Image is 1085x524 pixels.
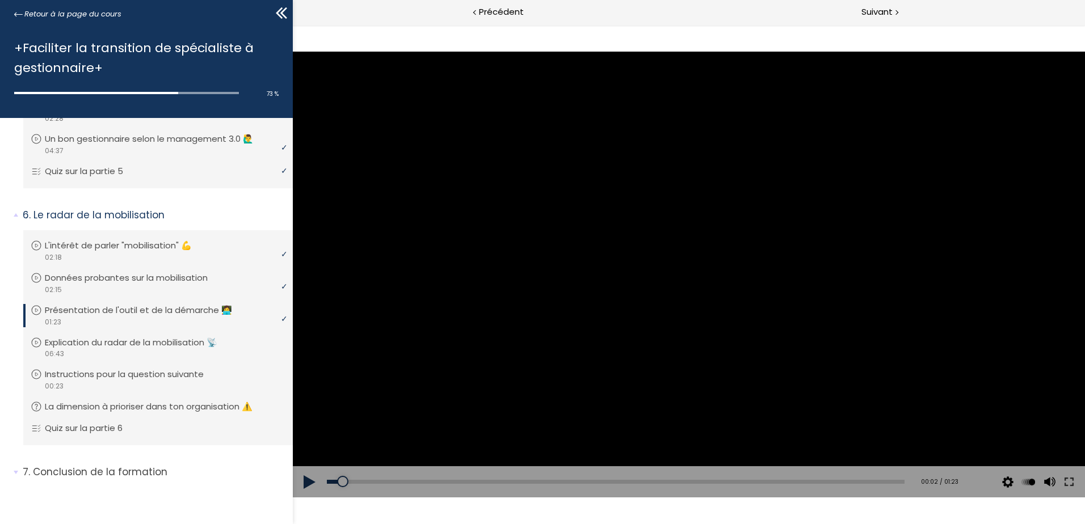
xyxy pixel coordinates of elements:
p: Un bon gestionnaire selon le management 3.0 🙋‍♂️ [45,133,271,145]
p: Explication du radar de la mobilisation 📡 [45,336,234,349]
button: Volume [747,441,764,473]
span: 6. [23,208,31,222]
div: 00:02 / 01:23 [622,452,666,462]
span: Précédent [479,5,524,19]
span: Retour à la page du cours [24,8,121,20]
p: Données probantes sur la mobilisation [45,272,225,284]
p: Quiz sur la partie 5 [45,165,140,178]
span: 00:23 [44,381,64,391]
span: 02:18 [44,252,62,263]
span: 06:43 [44,349,64,359]
p: Quiz sur la partie 6 [45,422,140,434]
p: Le radar de la mobilisation [23,208,284,222]
a: Retour à la page du cours [14,8,121,20]
span: 01:23 [44,317,61,327]
h1: +Faciliter la transition de spécialiste à gestionnaire+ [14,38,273,78]
p: L'intérêt de parler "mobilisation" 💪 [45,239,209,252]
span: 04:37 [44,146,64,156]
button: Video quality [706,441,724,473]
button: Play back rate [727,441,744,473]
span: 73 % [267,90,279,98]
span: 02:15 [44,285,62,295]
div: Modifier la vitesse de lecture [725,441,746,473]
p: La dimension à prioriser dans ton organisation ⚠️ [45,400,270,413]
span: 7. [23,465,30,479]
p: Instructions pour la question suivante [45,368,221,381]
span: Suivant [861,5,893,19]
p: Conclusion de la formation [23,465,284,479]
p: Présentation de l'outil et de la démarche 👩‍💻 [45,304,249,316]
span: 02:28 [44,113,64,124]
